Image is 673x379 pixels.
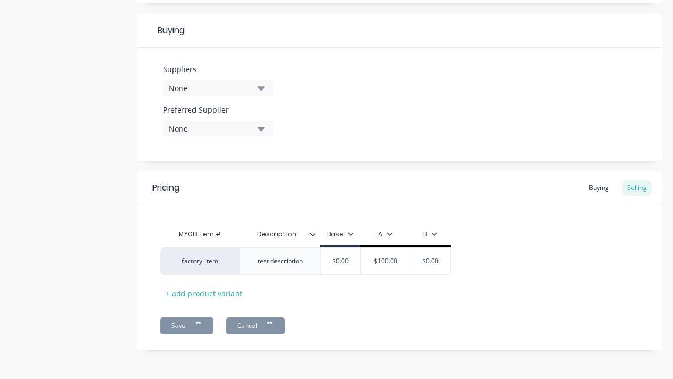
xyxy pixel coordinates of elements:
div: factory_item [171,256,229,266]
button: None [163,80,273,96]
button: Cancel [226,317,285,334]
label: Preferred Supplier [163,104,273,115]
div: + add product variant [160,285,248,302]
div: Base [327,230,354,239]
div: Pricing [152,182,179,194]
div: Buying [137,14,662,48]
div: None [169,123,253,134]
div: Description [239,224,320,245]
div: $0.00 [314,248,367,274]
button: None [163,121,273,136]
button: Save [160,317,213,334]
div: $100.00 [359,248,412,274]
div: None [169,83,253,94]
div: B [423,230,437,239]
div: A [378,230,393,239]
div: Buying [584,180,614,196]
div: MYOB Item # [160,224,239,245]
div: Selling [622,180,652,196]
div: test description [249,254,311,268]
div: factory_itemtest description$0.00$100.00$0.00 [160,247,451,275]
div: Description [239,221,314,247]
div: $0.00 [404,248,457,274]
label: Suppliers [163,64,273,75]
